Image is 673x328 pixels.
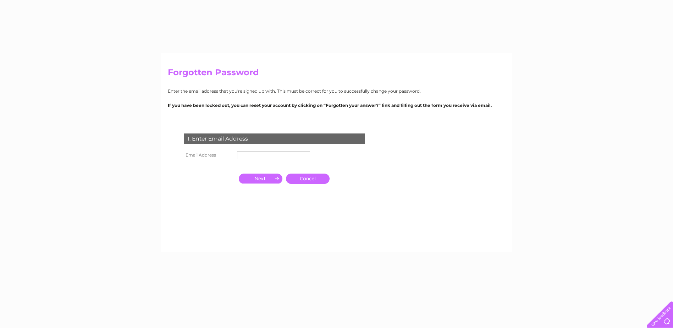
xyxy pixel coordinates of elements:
[184,133,365,144] div: 1. Enter Email Address
[168,67,506,81] h2: Forgotten Password
[286,174,330,184] a: Cancel
[168,88,506,94] p: Enter the email address that you're signed up with. This must be correct for you to successfully ...
[182,149,235,161] th: Email Address
[168,102,506,109] p: If you have been locked out, you can reset your account by clicking on “Forgotten your answer?” l...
